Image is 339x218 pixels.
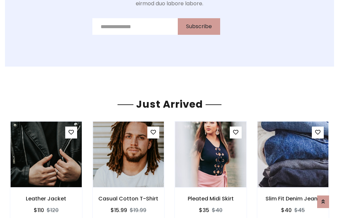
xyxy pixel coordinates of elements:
h6: Slim Fit Denim Jeans [257,195,329,202]
del: $120 [47,206,59,214]
h6: Pleated Midi Skirt [175,195,247,202]
h6: $35 [199,207,209,213]
h6: $15.99 [111,207,127,213]
h6: $40 [281,207,292,213]
del: $40 [212,206,222,214]
h6: $110 [34,207,44,213]
h6: Leather Jacket [10,195,82,202]
del: $19.99 [130,206,146,214]
h6: Casual Cotton T-Shirt [93,195,165,202]
span: Just Arrived [133,97,206,111]
del: $45 [294,206,305,214]
button: Subscribe [178,18,220,35]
